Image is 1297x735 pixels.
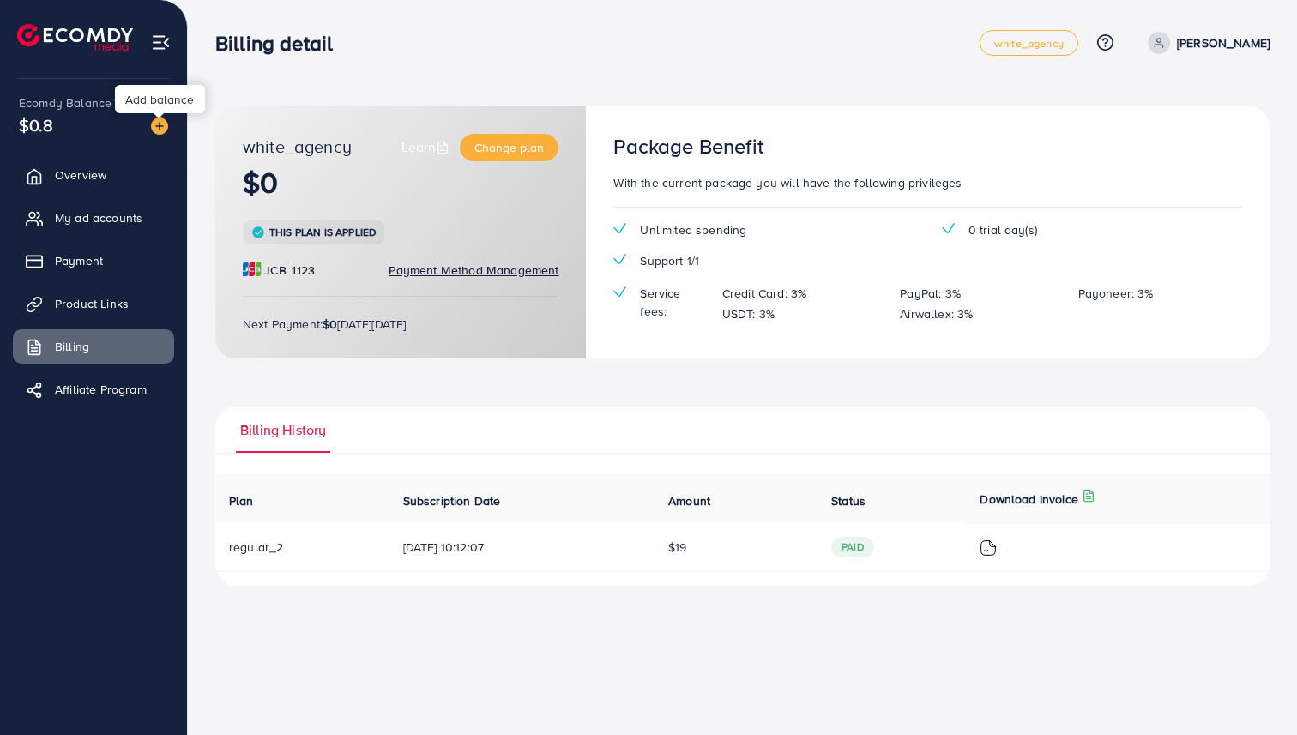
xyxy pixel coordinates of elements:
[229,539,283,556] span: regular_2
[13,201,174,235] a: My ad accounts
[19,94,112,111] span: Ecomdy Balance
[474,139,544,156] span: Change plan
[264,262,287,279] span: JCB
[613,134,763,159] h3: Package Benefit
[613,223,626,234] img: tick
[13,158,174,192] a: Overview
[151,33,171,52] img: menu
[1141,32,1270,54] a: [PERSON_NAME]
[640,221,746,238] span: Unlimited spending
[151,117,168,135] img: image
[1078,283,1154,304] p: Payoneer: 3%
[240,420,326,440] span: Billing History
[401,137,454,157] a: Learn
[900,304,973,324] p: Airwallex: 3%
[229,492,254,509] span: Plan
[243,262,262,276] img: brand
[460,134,558,161] button: Change plan
[269,225,376,239] span: This plan is applied
[243,314,558,334] p: Next Payment: [DATE][DATE]
[13,244,174,278] a: Payment
[243,166,558,201] h1: $0
[994,38,1064,49] span: white_agency
[115,85,205,113] div: Add balance
[613,254,626,265] img: tick
[389,262,558,279] span: Payment Method Management
[292,262,315,279] span: 1123
[215,31,347,56] h3: Billing detail
[980,539,997,557] img: ic-download-invoice.1f3c1b55.svg
[980,489,1078,509] p: Download Invoice
[942,223,955,234] img: tick
[323,316,337,333] strong: $0
[55,295,129,312] span: Product Links
[243,134,352,161] span: white_agency
[55,338,89,355] span: Billing
[13,372,174,407] a: Affiliate Program
[640,252,699,269] span: Support 1/1
[640,285,708,320] span: Service fees:
[968,221,1037,238] span: 0 trial day(s)
[55,381,147,398] span: Affiliate Program
[403,539,641,556] span: [DATE] 10:12:07
[13,329,174,364] a: Billing
[900,283,961,304] p: PayPal: 3%
[55,252,103,269] span: Payment
[17,24,133,51] img: logo
[668,492,710,509] span: Amount
[613,172,1242,193] p: With the current package you will have the following privileges
[1177,33,1270,53] p: [PERSON_NAME]
[722,304,775,324] p: USDT: 3%
[403,492,501,509] span: Subscription Date
[831,492,866,509] span: Status
[613,286,626,298] img: tick
[1224,658,1284,722] iframe: Chat
[668,539,686,556] span: $19
[55,209,142,226] span: My ad accounts
[19,112,54,137] span: $0.8
[55,166,106,184] span: Overview
[831,537,874,557] span: paid
[13,286,174,321] a: Product Links
[722,283,806,304] p: Credit Card: 3%
[980,30,1078,56] a: white_agency
[251,226,265,239] img: tick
